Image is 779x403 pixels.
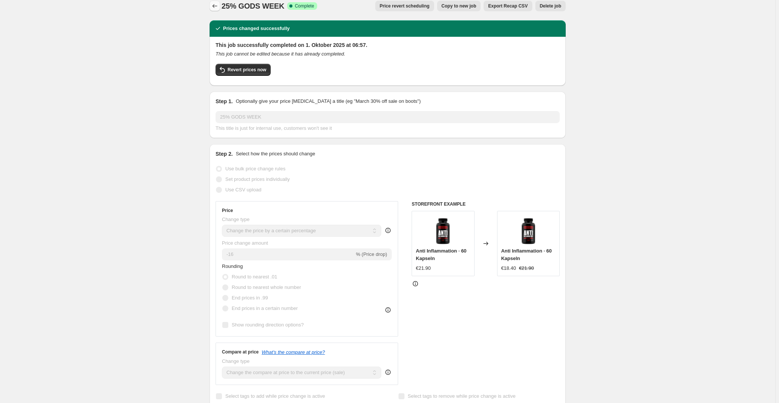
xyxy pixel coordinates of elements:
[228,67,266,73] span: Revert prices now
[216,125,332,131] span: This title is just for internal use, customers won't see it
[408,393,516,399] span: Select tags to remove while price change is active
[295,3,314,9] span: Complete
[484,1,532,11] button: Export Recap CSV
[222,349,259,355] h3: Compare at price
[356,251,387,257] span: % (Price drop)
[488,3,527,9] span: Export Recap CSV
[232,284,301,290] span: Round to nearest whole number
[216,150,233,158] h2: Step 2.
[225,393,325,399] span: Select tags to add while price change is active
[216,41,560,49] h2: This job successfully completed on 1. Oktober 2025 at 06:57.
[216,98,233,105] h2: Step 1.
[375,1,434,11] button: Price revert scheduling
[535,1,566,11] button: Delete job
[232,322,304,328] span: Show rounding direction options?
[519,265,534,272] strike: €21.90
[232,305,298,311] span: End prices in a certain number
[380,3,430,9] span: Price revert scheduling
[222,263,243,269] span: Rounding
[232,295,268,301] span: End prices in .99
[223,25,290,32] h2: Prices changed successfully
[225,176,290,182] span: Set product prices individually
[222,358,250,364] span: Change type
[236,98,421,105] p: Optionally give your price [MEDICAL_DATA] a title (eg "March 30% off sale on boots")
[412,201,560,207] h6: STOREFRONT EXAMPLE
[416,265,431,272] div: €21.90
[416,248,466,261] span: Anti Inflammation · 60 Kapseln
[236,150,315,158] p: Select how the prices should change
[437,1,481,11] button: Copy to new job
[540,3,561,9] span: Delete job
[225,187,261,192] span: Use CSV upload
[513,215,543,245] img: Anti_Inflamation_Mockup_NEU_80x.webp
[501,265,516,272] div: €18.40
[225,166,285,171] span: Use bulk price change rules
[210,1,220,11] button: Price change jobs
[384,227,392,234] div: help
[216,51,345,57] i: This job cannot be edited because it has already completed.
[216,64,271,76] button: Revert prices now
[216,111,560,123] input: 30% off holiday sale
[442,3,476,9] span: Copy to new job
[222,2,284,10] span: 25% GODS WEEK
[222,208,233,214] h3: Price
[428,215,458,245] img: Anti_Inflamation_Mockup_NEU_80x.webp
[384,368,392,376] div: help
[262,349,325,355] button: What's the compare at price?
[501,248,552,261] span: Anti Inflammation · 60 Kapseln
[222,240,268,246] span: Price change amount
[222,248,354,260] input: -15
[232,274,277,280] span: Round to nearest .01
[222,217,250,222] span: Change type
